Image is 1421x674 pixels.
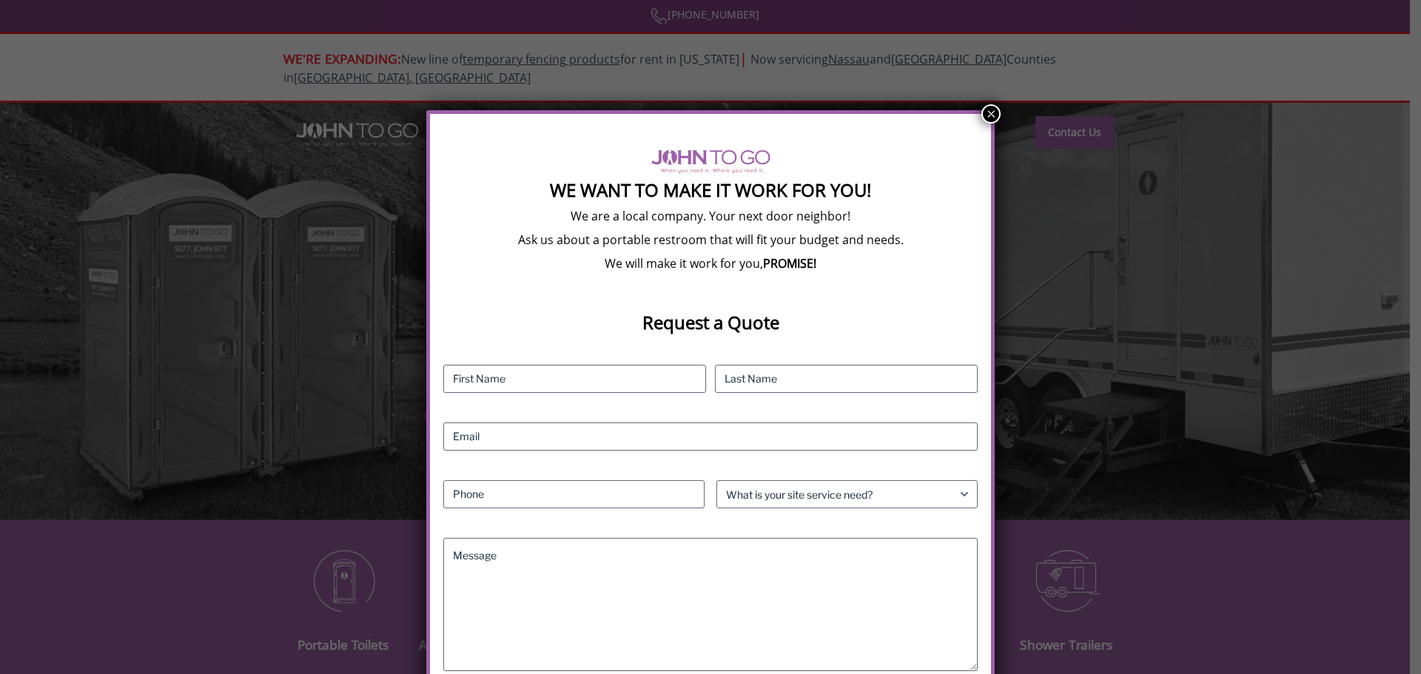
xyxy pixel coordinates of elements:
[443,208,978,224] p: We are a local company. Your next door neighbor!
[642,310,779,334] strong: Request a Quote
[443,255,978,272] p: We will make it work for you,
[981,104,1001,124] button: Close
[443,232,978,248] p: Ask us about a portable restroom that will fit your budget and needs.
[651,149,770,173] img: logo of viptogo
[443,365,706,393] input: First Name
[443,422,978,451] input: Email
[550,178,871,202] strong: We Want To Make It Work For You!
[715,365,978,393] input: Last Name
[763,255,816,272] b: PROMISE!
[443,480,705,508] input: Phone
